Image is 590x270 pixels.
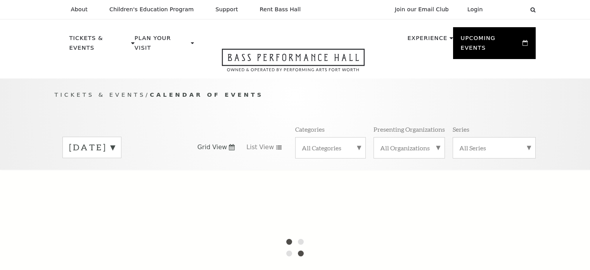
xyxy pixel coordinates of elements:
p: Series [453,125,469,133]
p: Experience [407,33,447,47]
p: About [71,6,88,13]
p: Categories [295,125,325,133]
p: Presenting Organizations [374,125,445,133]
p: Rent Bass Hall [260,6,301,13]
p: Tickets & Events [69,33,130,57]
label: [DATE] [69,141,115,153]
p: / [55,90,536,100]
p: Upcoming Events [461,33,521,57]
span: Tickets & Events [55,91,146,98]
span: Grid View [197,143,227,152]
p: Plan Your Visit [135,33,189,57]
span: Calendar of Events [150,91,263,98]
span: List View [246,143,274,152]
label: All Series [459,144,529,152]
label: All Organizations [380,144,438,152]
p: Support [216,6,238,13]
label: All Categories [302,144,359,152]
p: Children's Education Program [109,6,194,13]
select: Select: [495,6,523,13]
